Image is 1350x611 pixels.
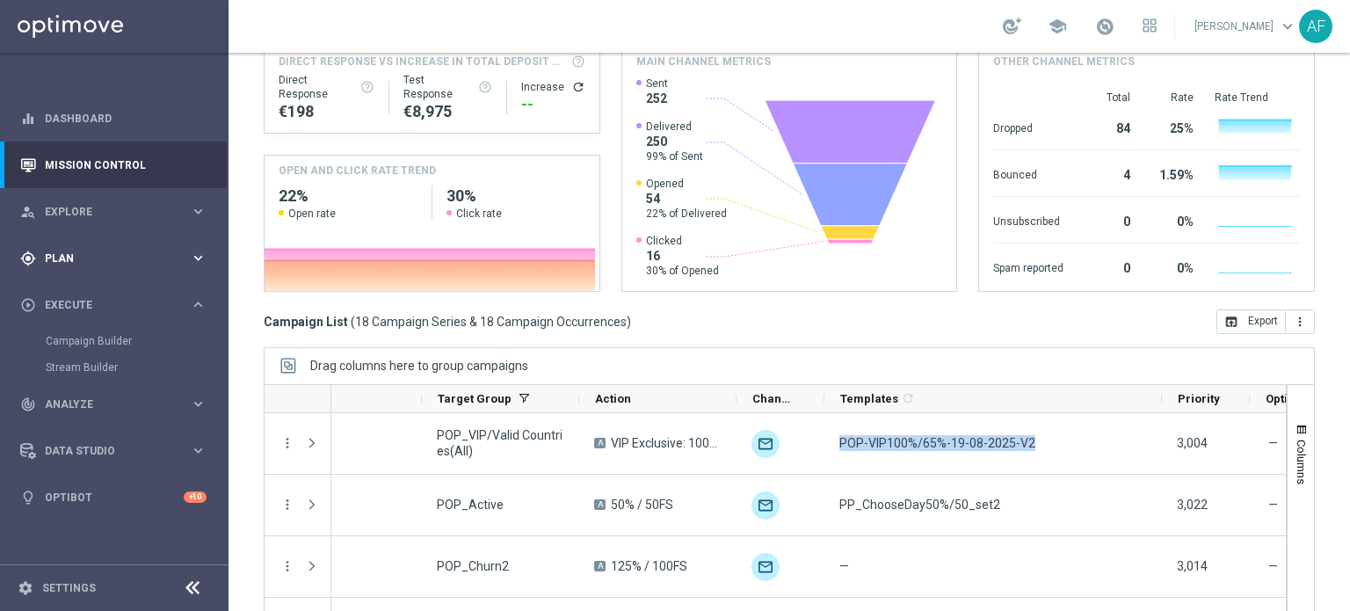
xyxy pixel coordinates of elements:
[646,191,727,207] span: 54
[279,101,374,122] div: €198
[1178,392,1220,405] span: Priority
[1085,91,1130,105] div: Total
[1177,498,1208,512] span: 3,022
[993,159,1063,187] div: Bounced
[1085,113,1130,141] div: 84
[20,490,36,506] i: lightbulb
[1216,309,1286,334] button: open_in_browser Export
[993,54,1135,69] h4: Other channel metrics
[20,251,190,266] div: Plan
[646,120,703,134] span: Delivered
[437,427,564,459] span: POP_VIP/Valid Countries(All)
[1151,252,1194,280] div: 0%
[627,314,631,330] span: )
[1215,91,1300,105] div: Rate Trend
[190,442,207,459] i: keyboard_arrow_right
[1048,17,1067,36] span: school
[646,91,668,106] span: 252
[264,314,631,330] h3: Campaign List
[521,94,585,115] div: --
[611,435,722,451] span: VIP Exclusive: 100% / 65%
[646,207,727,221] span: 22% of Delivered
[19,158,207,172] button: Mission Control
[403,73,492,101] div: Test Response
[1295,440,1309,484] span: Columns
[1085,252,1130,280] div: 0
[45,207,190,217] span: Explore
[42,583,96,593] a: Settings
[19,205,207,219] button: person_search Explore keyboard_arrow_right
[438,392,512,405] span: Target Group
[636,54,771,69] h4: Main channel metrics
[1268,558,1278,574] span: —
[310,359,528,373] span: Drag columns here to group campaigns
[751,491,780,520] div: Optimail
[45,399,190,410] span: Analyze
[437,558,509,574] span: POP_Churn2
[279,54,566,69] span: Direct Response VS Increase In Total Deposit Amount
[20,443,190,459] div: Data Studio
[20,474,207,520] div: Optibot
[288,207,336,221] span: Open rate
[901,391,915,405] i: refresh
[355,314,627,330] span: 18 Campaign Series & 18 Campaign Occurrences
[646,234,719,248] span: Clicked
[19,112,207,126] div: equalizer Dashboard
[403,101,492,122] div: €8,975
[646,134,703,149] span: 250
[19,397,207,411] button: track_changes Analyze keyboard_arrow_right
[839,497,1000,513] span: PP_ChooseDay50%/50_set2
[594,561,606,571] span: A
[594,499,606,510] span: A
[611,558,687,574] span: 125% / 100FS
[18,580,33,596] i: settings
[20,396,190,412] div: Analyze
[646,149,703,164] span: 99% of Sent
[1151,206,1194,234] div: 0%
[190,250,207,266] i: keyboard_arrow_right
[1151,113,1194,141] div: 25%
[1266,392,1305,405] span: Optibot
[611,497,673,513] span: 50% / 50FS
[1085,206,1130,234] div: 0
[993,113,1063,141] div: Dropped
[279,435,295,451] button: more_vert
[521,80,585,94] div: Increase
[45,95,207,142] a: Dashboard
[45,300,190,310] span: Execute
[1224,315,1238,329] i: open_in_browser
[19,251,207,265] button: gps_fixed Plan keyboard_arrow_right
[993,206,1063,234] div: Unsubscribed
[1278,17,1297,36] span: keyboard_arrow_down
[1151,91,1194,105] div: Rate
[1299,10,1332,43] div: AF
[351,314,355,330] span: (
[20,142,207,188] div: Mission Control
[20,396,36,412] i: track_changes
[190,396,207,412] i: keyboard_arrow_right
[279,185,417,207] h2: 22%
[46,328,227,354] div: Campaign Builder
[1177,559,1208,573] span: 3,014
[20,204,36,220] i: person_search
[571,80,585,94] button: refresh
[840,392,898,405] span: Templates
[279,497,295,513] i: more_vert
[751,553,780,581] img: Email
[279,558,295,574] i: more_vert
[1193,13,1299,40] a: [PERSON_NAME]keyboard_arrow_down
[595,392,631,405] span: Action
[456,207,502,221] span: Click rate
[993,252,1063,280] div: Spam reported
[20,251,36,266] i: gps_fixed
[646,177,727,191] span: Opened
[45,253,190,264] span: Plan
[839,558,849,574] span: —
[19,444,207,458] div: Data Studio keyboard_arrow_right
[45,474,184,520] a: Optibot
